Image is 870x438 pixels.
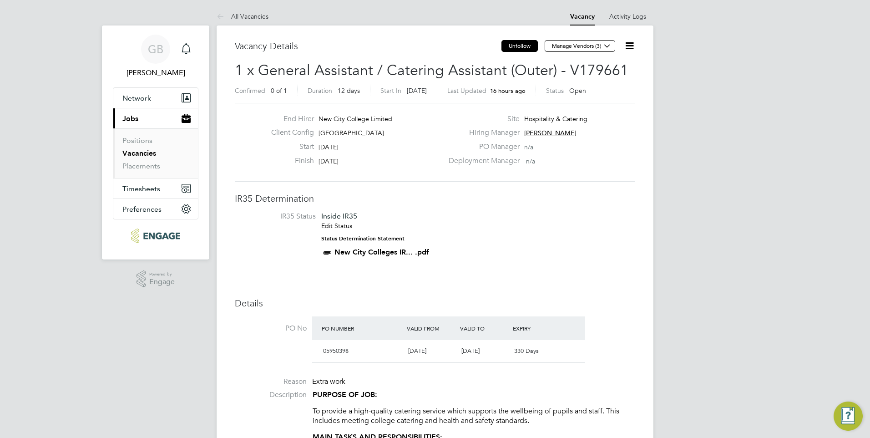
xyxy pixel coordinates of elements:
a: Go to home page [113,229,198,243]
span: Timesheets [122,184,160,193]
span: Extra work [312,377,345,386]
label: Finish [264,156,314,166]
label: Description [235,390,307,400]
strong: PURPOSE OF JOB: [313,390,377,399]
a: Activity Logs [609,12,646,20]
button: Manage Vendors (3) [545,40,615,52]
label: Hiring Manager [443,128,520,138]
a: Vacancy [570,13,595,20]
span: Network [122,94,151,102]
button: Preferences [113,199,198,219]
label: End Hirer [264,114,314,124]
span: n/a [524,143,533,151]
label: Deployment Manager [443,156,520,166]
span: GB [148,43,163,55]
a: New City Colleges IR... .pdf [334,248,429,256]
span: [PERSON_NAME] [524,129,577,137]
span: 12 days [338,87,360,95]
div: PO Number [319,320,405,336]
span: n/a [526,157,535,165]
span: Giuliana Baldan [113,67,198,78]
button: Timesheets [113,178,198,199]
button: Unfollow [501,40,538,52]
span: [DATE] [408,347,426,355]
span: Inside IR35 [321,212,357,220]
h3: IR35 Determination [235,193,635,204]
span: 1 x General Assistant / Catering Assistant (Outer) - V179661 [235,61,628,79]
div: Expiry [511,320,564,336]
nav: Main navigation [102,25,209,260]
label: Start [264,142,314,152]
label: IR35 Status [244,212,316,221]
span: Preferences [122,205,162,214]
span: Jobs [122,114,138,123]
label: Duration [308,87,332,95]
span: [GEOGRAPHIC_DATA] [319,129,384,137]
label: Start In [380,87,401,95]
div: Valid From [405,320,458,336]
button: Jobs [113,108,198,128]
span: 05950398 [323,347,349,355]
label: Confirmed [235,87,265,95]
span: Powered by [149,270,175,278]
a: Edit Status [321,222,352,230]
label: Client Config [264,128,314,138]
label: Reason [235,377,307,387]
h3: Details [235,297,635,309]
button: Network [113,88,198,108]
h3: Vacancy Details [235,40,501,52]
span: [DATE] [407,87,427,95]
label: Last Updated [447,87,486,95]
label: PO Manager [443,142,520,152]
a: All Vacancies [217,12,268,20]
a: GB[PERSON_NAME] [113,35,198,78]
span: [DATE] [319,143,339,151]
a: Vacancies [122,149,156,158]
span: [DATE] [319,157,339,165]
button: Engage Resource Center [834,402,863,431]
a: Placements [122,162,160,170]
span: 16 hours ago [490,87,526,95]
span: 0 of 1 [271,87,287,95]
label: Site [443,114,520,124]
label: PO No [235,324,307,333]
a: Positions [122,136,152,145]
span: New City College Limited [319,115,392,123]
a: Powered byEngage [137,270,175,288]
p: To provide a high-quality catering service which supports the wellbeing of pupils and staff. This... [313,407,635,426]
div: Valid To [458,320,511,336]
span: 330 Days [514,347,539,355]
strong: Status Determination Statement [321,235,405,242]
span: Engage [149,278,175,286]
span: Hospitality & Catering [524,115,587,123]
img: ncclondon-logo-retina.png [131,229,180,243]
span: Open [569,87,586,95]
span: [DATE] [461,347,480,355]
label: Status [546,87,564,95]
div: Jobs [113,128,198,178]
